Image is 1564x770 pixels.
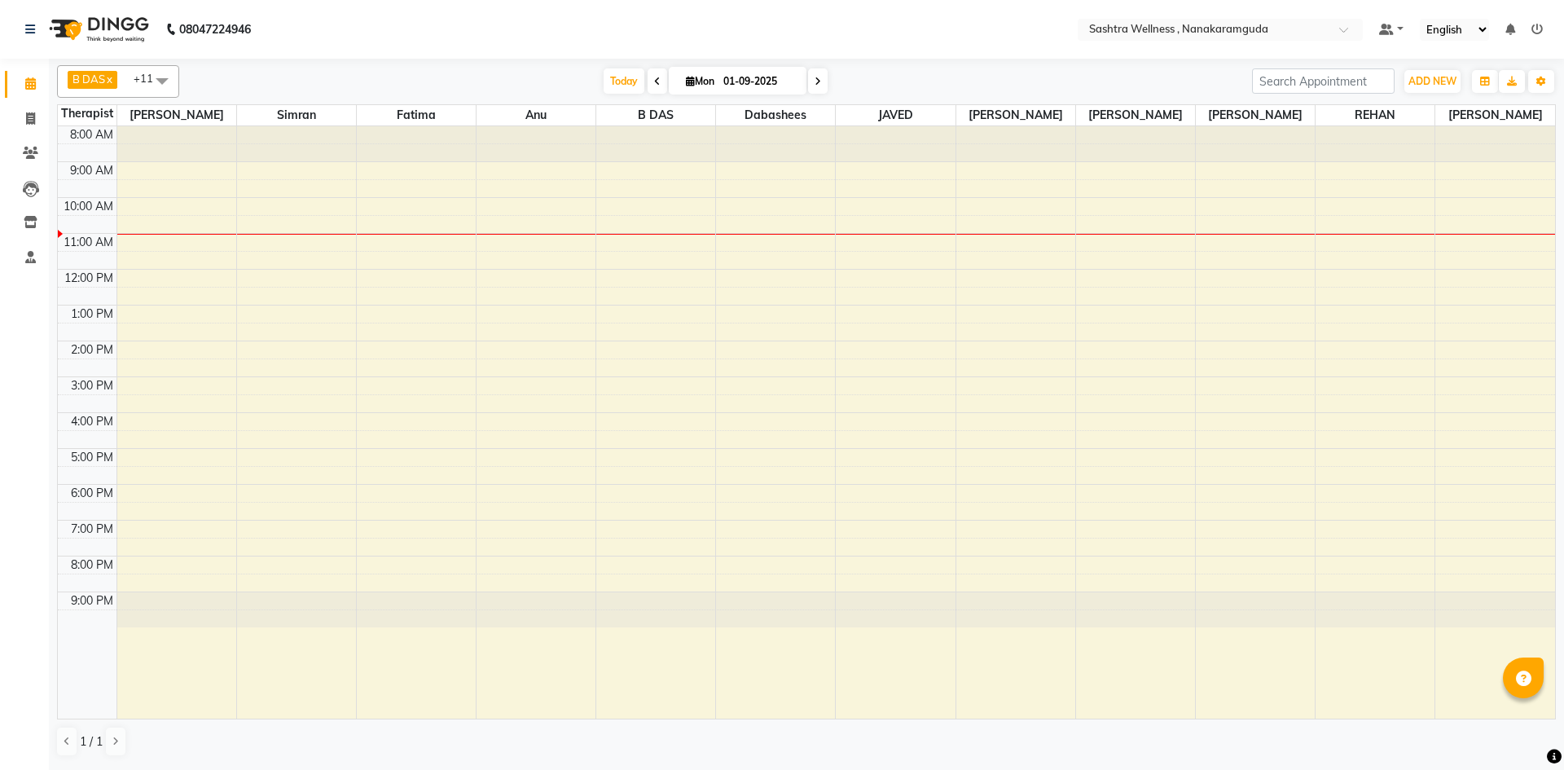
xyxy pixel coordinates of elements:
span: anu [477,105,595,125]
span: Mon [682,75,718,87]
span: Fatima [357,105,476,125]
span: B DAS [72,73,105,86]
a: x [105,73,112,86]
div: 12:00 PM [61,270,116,287]
div: 11:00 AM [60,234,116,251]
div: 1:00 PM [68,306,116,323]
div: 10:00 AM [60,198,116,215]
img: logo [42,7,153,52]
div: 5:00 PM [68,449,116,466]
div: 6:00 PM [68,485,116,502]
div: 2:00 PM [68,341,116,359]
input: Search Appointment [1252,68,1395,94]
input: 2025-09-01 [718,69,800,94]
span: [PERSON_NAME] [1076,105,1195,125]
b: 08047224946 [179,7,251,52]
div: Therapist [58,105,116,122]
div: 8:00 PM [68,557,116,574]
div: 9:00 AM [67,162,116,179]
div: 3:00 PM [68,377,116,394]
div: 9:00 PM [68,592,116,609]
div: 7:00 PM [68,521,116,538]
span: [PERSON_NAME] [117,105,236,125]
span: +11 [134,72,165,85]
div: 4:00 PM [68,413,116,430]
button: ADD NEW [1404,70,1461,93]
div: 8:00 AM [67,126,116,143]
span: 1 / 1 [80,733,103,750]
span: simran [237,105,356,125]
span: JAVED [836,105,955,125]
span: Dabashees [716,105,835,125]
span: B DAS [596,105,715,125]
span: Today [604,68,644,94]
span: [PERSON_NAME] [1196,105,1315,125]
span: REHAN [1316,105,1434,125]
iframe: chat widget [1496,705,1548,754]
span: [PERSON_NAME] [956,105,1075,125]
span: [PERSON_NAME] [1435,105,1555,125]
span: ADD NEW [1408,75,1456,87]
